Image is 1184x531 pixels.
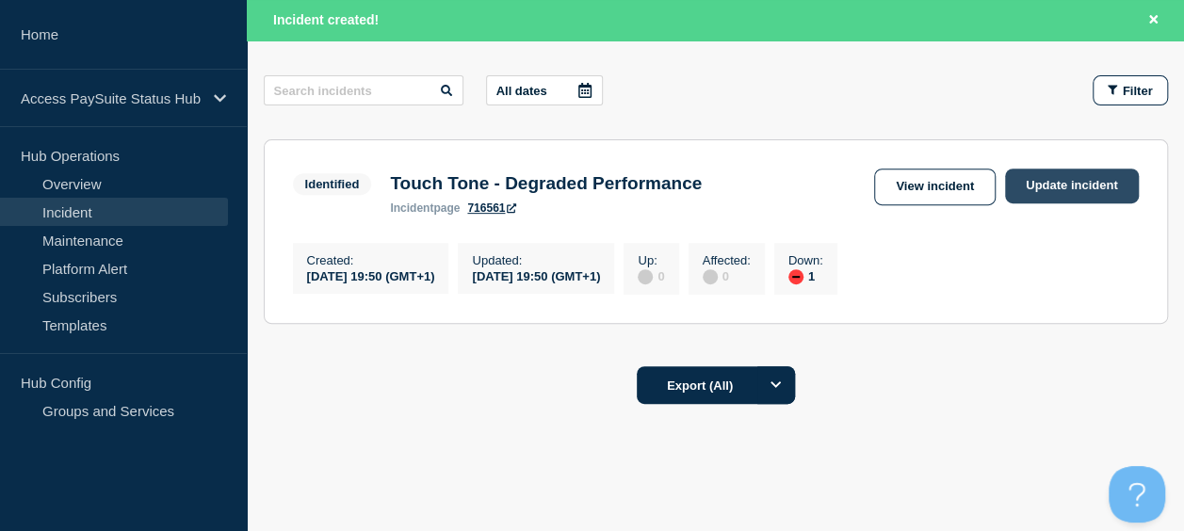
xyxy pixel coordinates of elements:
[472,267,600,283] div: [DATE] 19:50 (GMT+1)
[1093,75,1168,105] button: Filter
[307,267,435,283] div: [DATE] 19:50 (GMT+1)
[390,201,433,215] span: incident
[703,267,751,284] div: 0
[1109,466,1165,523] iframe: Help Scout Beacon - Open
[788,253,823,267] p: Down :
[788,267,823,284] div: 1
[390,173,702,194] h3: Touch Tone - Degraded Performance
[757,366,795,404] button: Options
[638,267,664,284] div: 0
[638,269,653,284] div: disabled
[1005,169,1139,203] a: Update incident
[703,253,751,267] p: Affected :
[1142,9,1165,31] button: Close banner
[874,169,996,205] a: View incident
[496,84,547,98] p: All dates
[293,173,372,195] span: Identified
[637,366,795,404] button: Export (All)
[788,269,803,284] div: down
[307,253,435,267] p: Created :
[486,75,603,105] button: All dates
[264,75,463,105] input: Search incidents
[390,201,460,215] p: page
[273,12,379,27] span: Incident created!
[638,253,664,267] p: Up :
[21,90,202,106] p: Access PaySuite Status Hub
[1123,84,1153,98] span: Filter
[467,201,516,215] a: 716561
[703,269,718,284] div: disabled
[472,253,600,267] p: Updated :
